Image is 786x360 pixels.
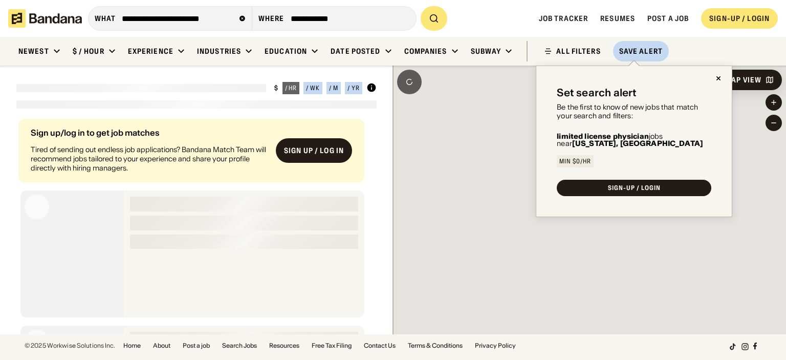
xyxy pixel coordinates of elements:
div: $ / hour [73,47,104,56]
div: Industries [197,47,241,56]
div: / wk [306,85,320,91]
div: Date Posted [331,47,380,56]
a: Resources [269,343,299,349]
div: / hr [285,85,297,91]
a: Search Jobs [222,343,257,349]
div: / m [329,85,338,91]
div: © 2025 Workwise Solutions Inc. [25,343,115,349]
a: Contact Us [364,343,396,349]
a: Post a job [183,343,210,349]
div: what [95,14,116,23]
div: Min $0/hr [559,158,591,164]
a: Terms & Conditions [408,343,463,349]
a: Privacy Policy [475,343,516,349]
div: SIGN-UP / LOGIN [608,185,660,191]
a: Post a job [647,14,689,23]
div: Companies [404,47,447,56]
div: jobs near [557,133,711,147]
div: Where [258,14,285,23]
div: Be the first to know of new jobs that match your search and filters: [557,103,711,120]
div: $ [274,84,278,92]
a: Free Tax Filing [312,343,352,349]
div: Save Alert [619,47,663,56]
b: limited license physician [557,132,649,141]
div: Subway [471,47,501,56]
div: Newest [18,47,49,56]
img: Bandana logotype [8,9,82,28]
div: / yr [347,85,360,91]
div: Set search alert [557,87,637,99]
div: Map View [725,76,761,83]
div: Sign up/log in to get job matches [31,129,268,145]
b: [US_STATE], [GEOGRAPHIC_DATA] [572,139,703,148]
a: Home [123,343,141,349]
div: Education [265,47,307,56]
div: Experience [128,47,173,56]
div: grid [16,115,377,335]
a: About [153,343,170,349]
div: Sign up / Log in [284,146,344,155]
a: Job Tracker [539,14,588,23]
a: Resumes [600,14,635,23]
div: Tired of sending out endless job applications? Bandana Match Team will recommend jobs tailored to... [31,145,268,173]
div: SIGN-UP / LOGIN [709,14,770,23]
div: ALL FILTERS [556,48,600,55]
